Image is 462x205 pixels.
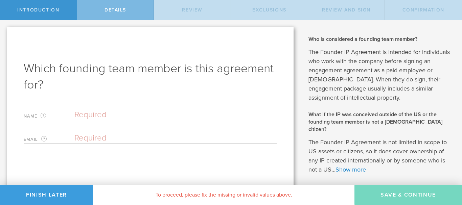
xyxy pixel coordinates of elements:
a: Show more [336,166,366,173]
span: Review [182,7,203,13]
label: Email [24,135,74,143]
h2: Who is considered a founding team member? [308,35,452,43]
div: To proceed, please fix the missing or invalid values above. [93,185,354,205]
label: Name [24,112,74,120]
h1: Which founding team member is this agreement for? [24,60,277,93]
p: The Founder IP Agreement is intended for individuals who work with the company before signing an ... [308,48,452,102]
span: Details [105,7,126,13]
input: Required [74,133,273,143]
span: Confirmation [402,7,444,13]
input: Required [74,110,277,120]
h2: What if the IP was conceived outside of the US or the founding team member is not a [DEMOGRAPHIC_... [308,111,452,133]
button: Save & Continue [354,185,462,205]
p: The Founder IP Agreement is not limited in scope to US assets or citizens, so it does cover owner... [308,138,452,174]
span: Review and Sign [322,7,371,13]
span: Introduction [17,7,59,13]
span: Exclusions [252,7,286,13]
